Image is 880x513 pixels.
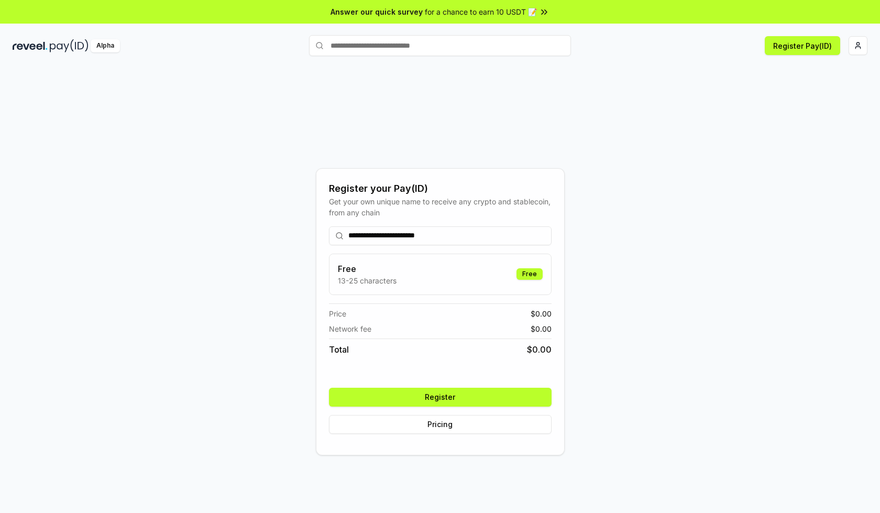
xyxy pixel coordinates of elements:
span: Price [329,308,346,319]
span: Answer our quick survey [331,6,423,17]
button: Register [329,388,552,407]
button: Pricing [329,415,552,434]
span: Total [329,343,349,356]
p: 13-25 characters [338,275,397,286]
button: Register Pay(ID) [765,36,840,55]
span: $ 0.00 [531,308,552,319]
div: Alpha [91,39,120,52]
div: Get your own unique name to receive any crypto and stablecoin, from any chain [329,196,552,218]
span: Network fee [329,323,371,334]
img: pay_id [50,39,89,52]
span: $ 0.00 [531,323,552,334]
div: Free [516,268,543,280]
span: for a chance to earn 10 USDT 📝 [425,6,537,17]
div: Register your Pay(ID) [329,181,552,196]
span: $ 0.00 [527,343,552,356]
h3: Free [338,263,397,275]
img: reveel_dark [13,39,48,52]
